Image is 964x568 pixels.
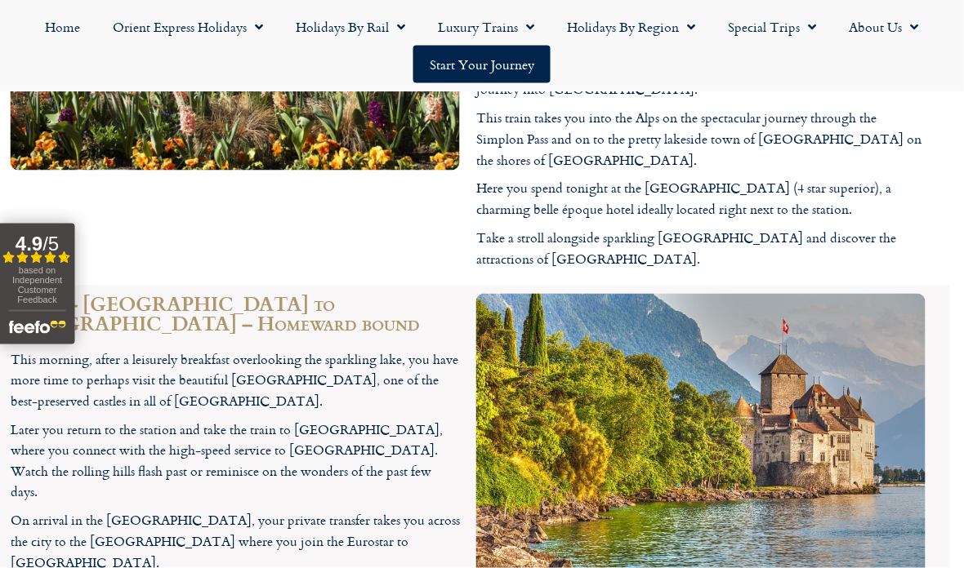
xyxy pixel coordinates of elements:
[476,108,926,171] p: This train takes you into the Alps on the spectacular journey through the Simplon Pass and on to ...
[833,8,935,46] a: About Us
[97,8,280,46] a: Orient Express Holidays
[11,419,460,503] p: Later you return to the station and take the train to [GEOGRAPHIC_DATA], where you connect with t...
[8,8,956,83] nav: Menu
[476,178,926,220] p: Here you spend tonight at the [GEOGRAPHIC_DATA] (4 star superior), a charming belle époque hotel ...
[29,8,97,46] a: Home
[280,8,422,46] a: Holidays by Rail
[476,228,926,269] p: Take a stroll alongside sparkling [GEOGRAPHIC_DATA] and discover the attractions of [GEOGRAPHIC_D...
[413,46,551,83] a: Start your Journey
[712,8,833,46] a: Special Trips
[11,349,460,412] p: This morning, after a leisurely breakfast overlooking the sparkling lake, you have more time to p...
[11,294,460,333] h2: Day 6 – [GEOGRAPHIC_DATA] to [GEOGRAPHIC_DATA] – Homeward bound
[551,8,712,46] a: Holidays by Region
[422,8,551,46] a: Luxury Trains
